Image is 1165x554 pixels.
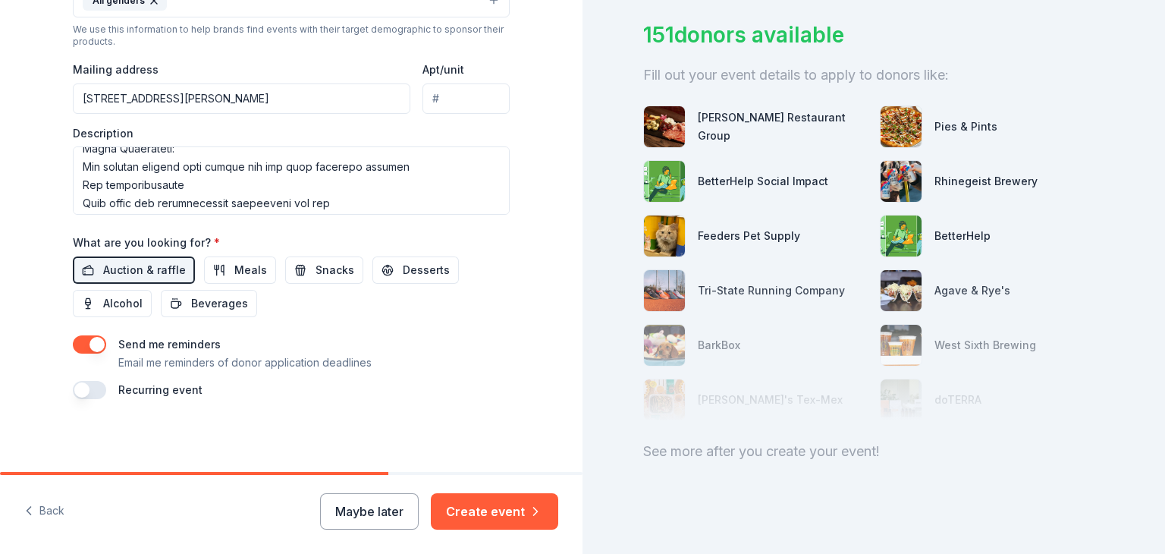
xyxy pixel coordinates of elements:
img: photo for BetterHelp [881,216,922,257]
span: Alcohol [103,294,143,313]
button: Beverages [161,290,257,317]
div: Rhinegeist Brewery [934,172,1038,190]
img: photo for Pies & Pints [881,106,922,147]
label: Apt/unit [422,62,464,77]
button: Alcohol [73,290,152,317]
label: Description [73,126,133,141]
div: We use this information to help brands find events with their target demographic to sponsor their... [73,24,510,48]
textarea: Lore ip do sitame consecte adipi eli seddoeiusm. Te Incidid, Utl etd magnaaliq enimadm ve quis no... [73,146,510,215]
label: Send me reminders [118,338,221,351]
button: Auction & raffle [73,257,195,284]
input: Enter a US address [73,83,410,114]
button: Maybe later [320,493,419,530]
button: Meals [204,257,276,284]
div: Fill out your event details to apply to donors like: [643,63,1104,87]
label: Mailing address [73,62,159,77]
div: BetterHelp Social Impact [698,172,828,190]
button: Snacks [285,257,363,284]
span: Beverages [191,294,248,313]
p: Email me reminders of donor application deadlines [118,354,372,372]
span: Snacks [316,261,354,279]
span: Meals [234,261,267,279]
div: BetterHelp [934,227,991,245]
label: What are you looking for? [73,235,220,250]
button: Create event [431,493,558,530]
img: photo for Cunningham Restaurant Group [644,106,685,147]
label: Recurring event [118,383,203,396]
div: See more after you create your event! [643,439,1104,464]
span: Auction & raffle [103,261,186,279]
button: Desserts [372,257,459,284]
img: photo for BetterHelp Social Impact [644,161,685,202]
div: 151 donors available [643,19,1104,51]
img: photo for Feeders Pet Supply [644,216,685,257]
div: [PERSON_NAME] Restaurant Group [698,109,868,145]
button: Back [24,496,64,527]
div: Feeders Pet Supply [698,227,800,245]
span: Desserts [403,261,450,279]
div: Pies & Pints [934,118,997,136]
input: # [422,83,510,114]
img: photo for Rhinegeist Brewery [881,161,922,202]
